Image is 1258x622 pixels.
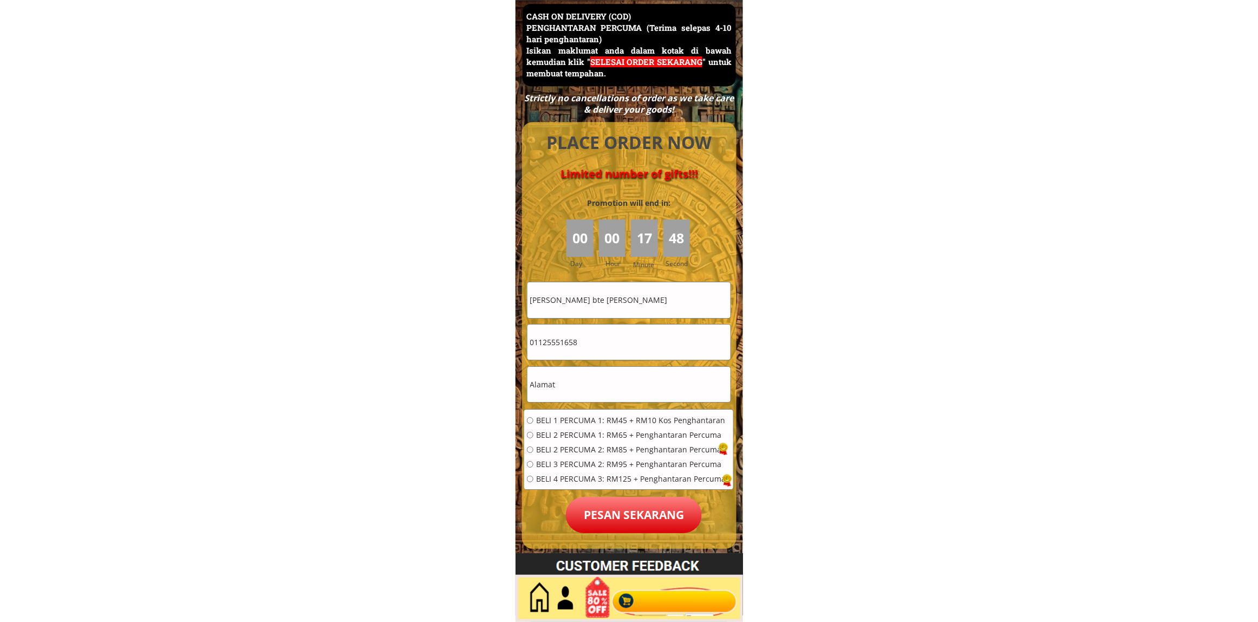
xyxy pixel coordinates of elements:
h3: Minute [633,260,657,270]
span: BELI 2 PERCUMA 2: RM85 + Penghantaran Percuma [536,446,726,453]
span: BELI 3 PERCUMA 2: RM95 + Penghantaran Percuma [536,461,726,468]
input: Telefon [527,325,731,360]
p: Pesan sekarang [566,497,702,533]
span: BELI 1 PERCUMA 1: RM45 + RM10 Kos Penghantaran [536,417,726,424]
input: Alamat [527,367,731,402]
span: BELI 2 PERCUMA 1: RM65 + Penghantaran Percuma [536,431,726,439]
div: Strictly no cancellations of order as we take care & deliver your goods! [520,93,737,115]
span: BELI 4 PERCUMA 3: RM125 + Penghantaran Percuma [536,475,726,483]
h3: Second [666,258,693,269]
h3: Promotion will end in: [568,197,690,209]
span: SELESAI ORDER SEKARANG [590,56,702,67]
h3: Hour [605,258,628,269]
input: Nama [527,282,731,318]
h4: PLACE ORDER NOW [535,131,724,155]
h3: CASH ON DELIVERY (COD) PENGHANTARAN PERCUMA (Terima selepas 4-10 hari penghantaran) Isikan maklum... [526,11,732,79]
h3: Day [570,258,597,269]
h4: Limited number of gifts!!! [535,167,724,180]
